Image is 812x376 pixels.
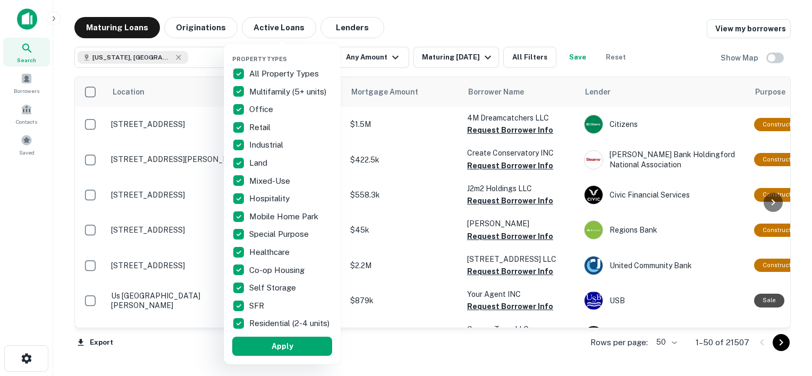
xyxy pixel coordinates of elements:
[249,67,321,80] p: All Property Types
[249,157,269,169] p: Land
[759,291,812,342] iframe: Chat Widget
[249,246,292,259] p: Healthcare
[249,264,307,277] p: Co-op Housing
[249,192,292,205] p: Hospitality
[249,103,275,116] p: Office
[249,228,311,241] p: Special Purpose
[249,281,298,294] p: Self Storage
[232,337,332,356] button: Apply
[232,56,287,62] span: Property Types
[249,175,292,187] p: Mixed-Use
[249,139,285,151] p: Industrial
[249,210,320,223] p: Mobile Home Park
[249,121,273,134] p: Retail
[249,317,332,330] p: Residential (2-4 units)
[249,300,266,312] p: SFR
[249,86,328,98] p: Multifamily (5+ units)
